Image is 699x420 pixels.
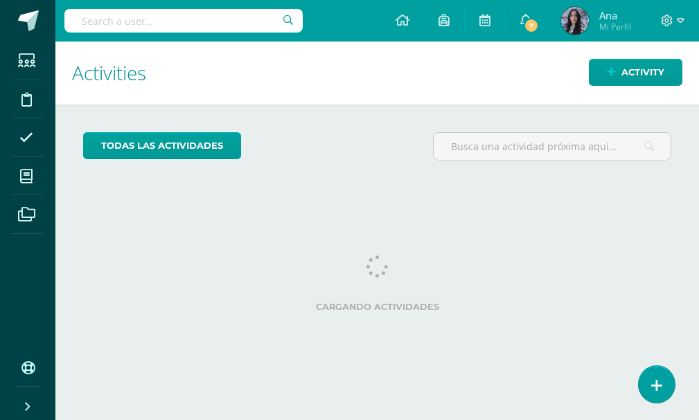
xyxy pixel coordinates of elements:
[599,8,631,22] span: Ana
[561,7,589,35] img: 3ea32cd66fb6022f15bd36ab51ee9a9d.png
[621,60,664,85] span: Activity
[589,59,682,86] a: Activity
[72,42,682,104] h1: Activities
[64,9,303,33] input: Search a user…
[599,21,631,33] span: Mi Perfil
[83,132,241,159] a: todas las Actividades
[434,133,671,160] input: Busca una actividad próxima aquí...
[524,18,539,33] span: 7
[83,302,671,312] label: Cargando actividades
